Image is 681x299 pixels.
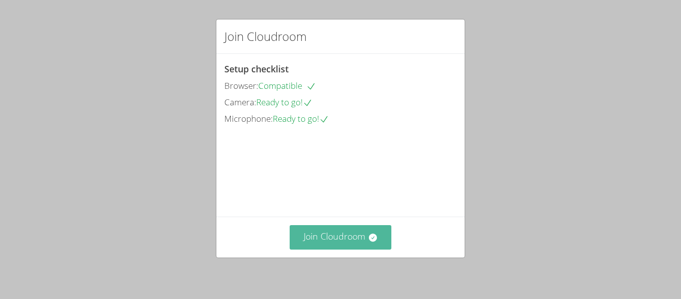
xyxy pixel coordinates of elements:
span: Ready to go! [256,96,313,108]
span: Browser: [224,80,258,91]
span: Camera: [224,96,256,108]
span: Compatible [258,80,316,91]
span: Microphone: [224,113,273,124]
button: Join Cloudroom [290,225,392,250]
span: Ready to go! [273,113,329,124]
h2: Join Cloudroom [224,27,307,45]
span: Setup checklist [224,63,289,75]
